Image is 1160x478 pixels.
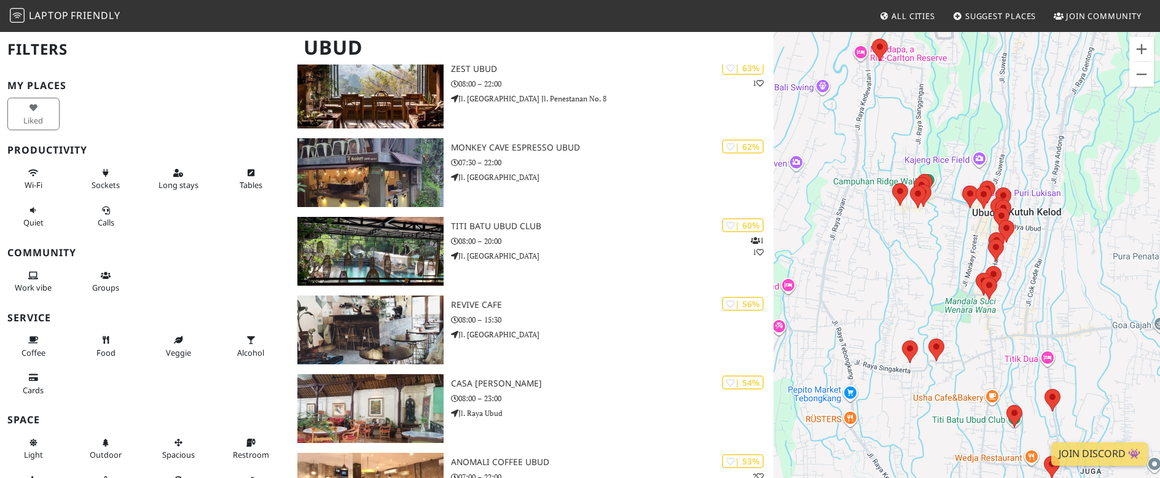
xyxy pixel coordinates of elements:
[451,314,773,326] p: 08:00 – 15:30
[98,217,114,228] span: Video/audio calls
[722,139,764,154] div: | 62%
[25,179,42,190] span: Stable Wi-Fi
[225,330,277,362] button: Alcohol
[451,93,773,104] p: Jl. [GEOGRAPHIC_DATA] Jl. Penestanan No. 8
[892,10,935,22] span: All Cities
[451,407,773,419] p: Jl. Raya Ubud
[722,375,764,390] div: | 54%
[80,265,132,298] button: Groups
[90,449,122,460] span: Outdoor area
[80,433,132,465] button: Outdoor
[1129,37,1154,61] button: Zoom avant
[7,312,283,324] h3: Service
[7,144,283,156] h3: Productivity
[290,60,774,128] a: Zest Ubud | 63% 1 Zest Ubud 08:00 – 22:00 Jl. [GEOGRAPHIC_DATA] Jl. Penestanan No. 8
[237,347,264,358] span: Alcohol
[297,138,444,207] img: Monkey Cave Espresso Ubud
[24,449,43,460] span: Natural light
[7,414,283,426] h3: Space
[297,217,444,286] img: Titi Batu Ubud Club
[225,163,277,195] button: Tables
[152,433,205,465] button: Spacious
[152,330,205,362] button: Veggie
[92,179,120,190] span: Power sockets
[96,347,116,358] span: Food
[166,347,191,358] span: Veggie
[159,179,198,190] span: Long stays
[290,217,774,286] a: Titi Batu Ubud Club | 60% 11 Titi Batu Ubud Club 08:00 – 20:00 Jl. [GEOGRAPHIC_DATA]
[874,5,940,27] a: All Cities
[290,138,774,207] a: Monkey Cave Espresso Ubud | 62% Monkey Cave Espresso Ubud 07:30 – 22:00 Jl. [GEOGRAPHIC_DATA]
[965,10,1037,22] span: Suggest Places
[162,449,195,460] span: Spacious
[7,330,60,362] button: Coffee
[80,330,132,362] button: Food
[451,221,773,232] h3: Titi Batu Ubud Club
[23,385,44,396] span: Credit cards
[10,8,25,23] img: LaptopFriendly
[7,200,60,233] button: Quiet
[7,367,60,400] button: Cards
[451,300,773,310] h3: Revive Cafe
[233,449,269,460] span: Restroom
[451,157,773,168] p: 07:30 – 22:00
[15,282,52,293] span: People working
[7,31,283,68] h2: Filters
[7,433,60,465] button: Light
[451,329,773,340] p: Jl. [GEOGRAPHIC_DATA]
[80,163,132,195] button: Sockets
[22,347,45,358] span: Coffee
[29,9,69,22] span: Laptop
[152,163,205,195] button: Long stays
[722,297,764,311] div: | 56%
[23,217,44,228] span: Quiet
[297,60,444,128] img: Zest Ubud
[451,78,773,90] p: 08:00 – 22:00
[290,296,774,364] a: Revive Cafe | 56% Revive Cafe 08:00 – 15:30 Jl. [GEOGRAPHIC_DATA]
[240,179,262,190] span: Work-friendly tables
[451,378,773,389] h3: Casa [PERSON_NAME]
[753,77,764,89] p: 1
[451,393,773,404] p: 08:00 – 23:00
[297,296,444,364] img: Revive Cafe
[10,6,120,27] a: LaptopFriendly LaptopFriendly
[7,163,60,195] button: Wi-Fi
[451,143,773,153] h3: Monkey Cave Espresso Ubud
[225,433,277,465] button: Restroom
[451,171,773,183] p: Jl. [GEOGRAPHIC_DATA]
[722,454,764,468] div: | 53%
[948,5,1041,27] a: Suggest Places
[290,374,774,443] a: Casa Luna | 54% Casa [PERSON_NAME] 08:00 – 23:00 Jl. Raya Ubud
[451,235,773,247] p: 08:00 – 20:00
[71,9,120,22] span: Friendly
[7,247,283,259] h3: Community
[1049,5,1146,27] a: Join Community
[722,218,764,232] div: | 60%
[1129,62,1154,87] button: Zoom arrière
[7,80,283,92] h3: My Places
[751,235,764,258] p: 1 1
[451,250,773,262] p: Jl. [GEOGRAPHIC_DATA]
[451,457,773,468] h3: Anomali Coffee Ubud
[92,282,119,293] span: Group tables
[297,374,444,443] img: Casa Luna
[1066,10,1142,22] span: Join Community
[80,200,132,233] button: Calls
[294,31,771,65] h1: Ubud
[7,265,60,298] button: Work vibe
